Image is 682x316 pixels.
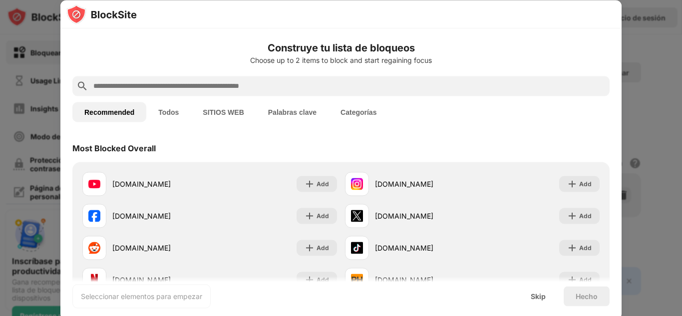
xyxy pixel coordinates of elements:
[112,211,210,221] div: [DOMAIN_NAME]
[351,274,363,286] img: favicons
[88,242,100,254] img: favicons
[317,243,329,253] div: Add
[112,179,210,189] div: [DOMAIN_NAME]
[88,178,100,190] img: favicons
[72,102,146,122] button: Recommended
[576,292,598,300] div: Hecho
[81,291,202,301] div: Seleccionar elementos para empezar
[88,210,100,222] img: favicons
[351,242,363,254] img: favicons
[76,80,88,92] img: search.svg
[112,275,210,285] div: [DOMAIN_NAME]
[317,211,329,221] div: Add
[579,179,592,189] div: Add
[375,243,472,253] div: [DOMAIN_NAME]
[579,275,592,285] div: Add
[351,178,363,190] img: favicons
[329,102,388,122] button: Categorías
[72,40,610,55] h6: Construye tu lista de bloqueos
[579,243,592,253] div: Add
[66,4,137,24] img: logo-blocksite.svg
[72,56,610,64] div: Choose up to 2 items to block and start regaining focus
[375,179,472,189] div: [DOMAIN_NAME]
[191,102,256,122] button: SITIOS WEB
[72,143,156,153] div: Most Blocked Overall
[375,211,472,221] div: [DOMAIN_NAME]
[351,210,363,222] img: favicons
[531,292,546,300] div: Skip
[375,275,472,285] div: [DOMAIN_NAME]
[146,102,191,122] button: Todos
[317,275,329,285] div: Add
[88,274,100,286] img: favicons
[317,179,329,189] div: Add
[112,243,210,253] div: [DOMAIN_NAME]
[256,102,329,122] button: Palabras clave
[579,211,592,221] div: Add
